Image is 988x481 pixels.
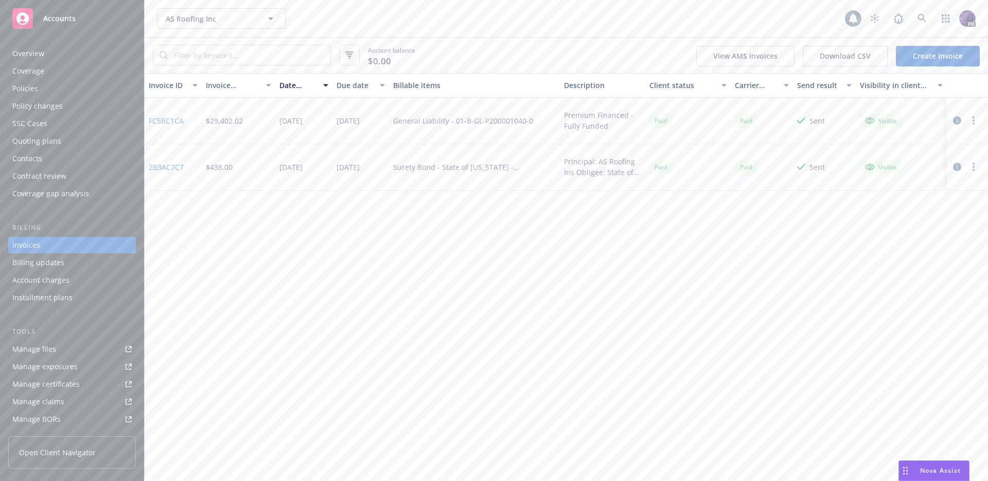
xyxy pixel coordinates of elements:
div: $438.00 [206,162,233,173]
button: Date issued [275,73,332,98]
div: Contract review [12,168,66,184]
a: Manage claims [8,393,136,410]
button: Send result [793,73,856,98]
a: Invoices [8,237,136,253]
div: Drag to move [899,461,912,480]
div: Invoice amount [206,80,260,91]
svg: Search [160,51,168,59]
div: [DATE] [337,115,360,126]
button: Carrier status [731,73,793,98]
button: Description [560,73,645,98]
a: Manage certificates [8,376,136,392]
a: SSC Cases [8,115,136,132]
a: Installment plans [8,289,136,306]
div: Account charges [12,272,69,288]
span: AS Roofing Inc [166,13,255,24]
div: General Liability - 01-B-GL-P200001040-0 [393,115,533,126]
a: Contacts [8,150,136,167]
div: Coverage [12,63,44,79]
div: Sent [809,115,825,126]
div: Visible [865,162,897,171]
div: Billing [8,222,136,233]
div: [DATE] [279,115,303,126]
img: photo [959,10,976,27]
input: Filter by keyword... [168,45,330,65]
button: View AMS invoices [696,46,795,66]
span: Nova Assist [920,466,961,475]
div: Paid [735,114,757,127]
div: Premium Financed - Fully Funded [564,110,641,131]
a: Quoting plans [8,133,136,149]
button: AS Roofing Inc [157,8,286,29]
div: Sent [809,162,825,173]
div: Carrier status [735,80,778,91]
div: Manage exposures [12,358,78,375]
div: Visibility in client dash [860,80,931,91]
a: Billing updates [8,254,136,271]
div: Date issued [279,80,317,91]
button: Billable items [389,73,560,98]
a: Switch app [936,8,956,29]
div: $29,402.02 [206,115,243,126]
div: Policies [12,80,38,97]
div: SSC Cases [12,115,47,132]
div: Invoice ID [149,80,186,91]
div: Billing updates [12,254,64,271]
button: Client status [645,73,731,98]
div: Surety Bond - State of [US_STATE] - Contractor's Bond - 108088867 [393,162,556,173]
a: Account charges [8,272,136,288]
div: Invoices [12,237,40,253]
a: Coverage gap analysis [8,185,136,202]
div: Manage BORs [12,411,61,427]
a: Accounts [8,4,136,33]
a: Contract review [8,168,136,184]
a: Coverage [8,63,136,79]
div: Tools [8,327,136,337]
a: Policy changes [8,98,136,114]
div: Quoting plans [12,133,61,149]
span: Accounts [43,14,76,23]
div: Billable items [393,80,556,91]
div: Manage files [12,341,56,357]
a: Search [912,8,932,29]
div: Paid [649,114,672,127]
div: [DATE] [337,162,360,173]
button: Nova Assist [898,460,969,481]
div: Overview [12,45,44,62]
button: Invoice ID [145,73,202,98]
div: Paid [735,161,757,174]
div: Manage certificates [12,376,80,392]
div: Contacts [12,150,42,167]
button: Download CSV [803,46,888,66]
div: Send result [797,80,840,91]
a: Overview [8,45,136,62]
div: Paid [649,161,672,174]
div: Policy changes [12,98,63,114]
a: FC5BC1CA [149,115,184,126]
div: Coverage gap analysis [12,185,89,202]
a: Manage BORs [8,411,136,427]
div: Description [564,80,641,91]
a: Report a Bug [888,8,909,29]
span: $0.00 [368,55,391,68]
div: Due date [337,80,374,91]
div: Visible [865,116,897,125]
div: Manage claims [12,393,64,410]
a: Manage files [8,341,136,357]
a: Stop snowing [864,8,885,29]
span: Account balance [368,46,415,65]
div: Client status [649,80,715,91]
div: [DATE] [279,162,303,173]
a: Policies [8,80,136,97]
div: Principal: AS Roofing Ins Obligee: State of [US_STATE] Contractors State License Board Bond Amoun... [564,156,641,178]
button: Due date [332,73,390,98]
div: Installment plans [12,289,73,306]
button: Invoice amount [202,73,276,98]
span: Open Client Navigator [19,447,96,458]
a: Manage exposures [8,358,136,375]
